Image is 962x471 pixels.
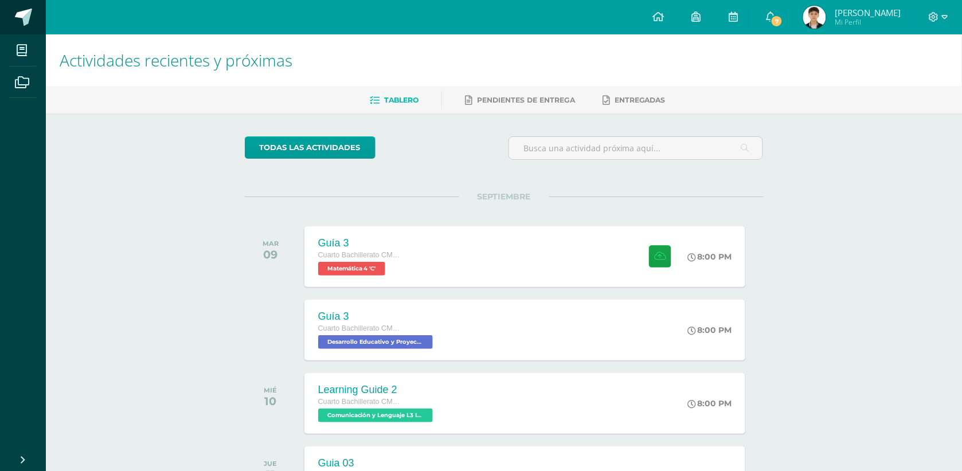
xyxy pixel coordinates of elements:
[318,409,433,422] span: Comunicación y Lenguaje L3 Inglés 'C'
[264,394,277,408] div: 10
[687,398,732,409] div: 8:00 PM
[245,136,376,159] a: todas las Actividades
[263,248,279,261] div: 09
[687,252,732,262] div: 8:00 PM
[803,6,826,29] img: d406837d8be6f506381aa89ccaaeb1a1.png
[318,324,404,332] span: Cuarto Bachillerato CMP Bachillerato en CCLL con Orientación en Computación
[318,384,436,396] div: Learning Guide 2
[465,91,575,109] a: Pendientes de entrega
[477,96,575,104] span: Pendientes de entrega
[318,398,404,406] span: Cuarto Bachillerato CMP Bachillerato en CCLL con Orientación en Computación
[687,325,732,335] div: 8:00 PM
[835,17,901,27] span: Mi Perfil
[603,91,666,109] a: Entregadas
[771,15,783,28] span: 7
[318,457,417,469] div: Guia 03
[835,7,901,18] span: [PERSON_NAME]
[318,335,433,349] span: Desarrollo Educativo y Proyecto de Vida 'C'
[509,137,763,159] input: Busca una actividad próxima aquí...
[318,311,436,323] div: Guía 3
[318,251,404,259] span: Cuarto Bachillerato CMP Bachillerato en CCLL con Orientación en Computación
[60,49,292,71] span: Actividades recientes y próximas
[318,237,404,249] div: Guía 3
[263,240,279,248] div: MAR
[318,262,385,276] span: Matemática 4 'C'
[459,191,549,202] span: SEPTIEMBRE
[264,460,277,468] div: JUE
[615,96,666,104] span: Entregadas
[264,386,277,394] div: MIÉ
[384,96,419,104] span: Tablero
[370,91,419,109] a: Tablero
